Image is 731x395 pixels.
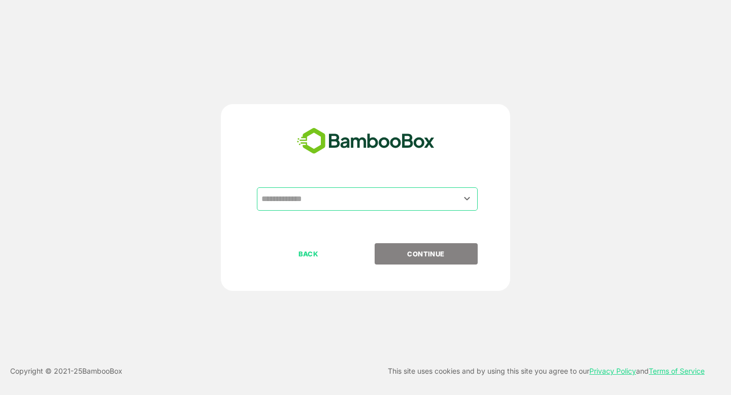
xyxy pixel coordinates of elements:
[291,124,440,158] img: bamboobox
[375,248,477,259] p: CONTINUE
[10,365,122,377] p: Copyright © 2021- 25 BambooBox
[589,367,636,375] a: Privacy Policy
[649,367,705,375] a: Terms of Service
[375,243,478,265] button: CONTINUE
[388,365,705,377] p: This site uses cookies and by using this site you agree to our and
[258,248,359,259] p: BACK
[257,243,360,265] button: BACK
[460,192,474,206] button: Open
